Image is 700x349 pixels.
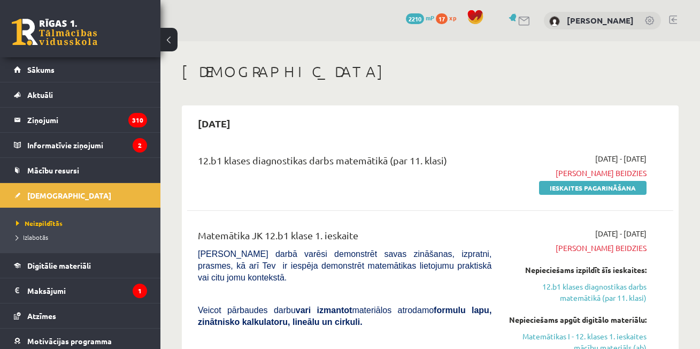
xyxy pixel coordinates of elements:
[128,113,147,127] i: 310
[406,13,424,24] span: 2210
[426,13,434,22] span: mP
[187,111,241,136] h2: [DATE]
[436,13,448,24] span: 17
[436,13,461,22] a: 17 xp
[14,183,147,208] a: [DEMOGRAPHIC_DATA]
[507,264,647,276] div: Nepieciešams izpildīt šīs ieskaites:
[16,218,150,228] a: Neizpildītās
[27,165,79,175] span: Mācību resursi
[27,336,112,346] span: Motivācijas programma
[198,153,491,173] div: 12.b1 klases diagnostikas darbs matemātikā (par 11. klasi)
[507,168,647,179] span: [PERSON_NAME] beidzies
[539,181,647,195] a: Ieskaites pagarināšana
[507,281,647,304] a: 12.b1 klases diagnostikas darbs matemātikā (par 11. klasi)
[133,284,147,298] i: 1
[14,278,147,303] a: Maksājumi1
[198,306,491,327] span: Veicot pārbaudes darbu materiālos atrodamo
[14,304,147,328] a: Atzīmes
[198,249,491,282] span: [PERSON_NAME] darbā varēsi demonstrēt savas zināšanas, izpratni, prasmes, kā arī Tev ir iespēja d...
[198,228,491,248] div: Matemātika JK 12.b1 klase 1. ieskaite
[595,228,647,239] span: [DATE] - [DATE]
[14,108,147,132] a: Ziņojumi310
[27,278,147,303] legend: Maksājumi
[14,57,147,82] a: Sākums
[14,253,147,278] a: Digitālie materiāli
[27,191,111,200] span: [DEMOGRAPHIC_DATA]
[296,306,352,315] b: vari izmantot
[133,138,147,153] i: 2
[182,63,679,81] h1: [DEMOGRAPHIC_DATA]
[27,108,147,132] legend: Ziņojumi
[27,311,56,321] span: Atzīmes
[12,19,97,45] a: Rīgas 1. Tālmācības vidusskola
[595,153,647,164] span: [DATE] - [DATE]
[27,65,55,74] span: Sākums
[14,82,147,107] a: Aktuāli
[567,15,634,26] a: [PERSON_NAME]
[27,261,91,270] span: Digitālie materiāli
[14,158,147,183] a: Mācību resursi
[27,90,53,100] span: Aktuāli
[507,242,647,254] span: [PERSON_NAME] beidzies
[507,314,647,325] div: Nepieciešams apgūt digitālo materiālu:
[27,133,147,157] legend: Informatīvie ziņojumi
[14,133,147,157] a: Informatīvie ziņojumi2
[16,232,150,242] a: Izlabotās
[16,219,63,227] span: Neizpildītās
[406,13,434,22] a: 2210 mP
[198,306,491,327] b: formulu lapu, zinātnisko kalkulatoru, lineālu un cirkuli.
[449,13,456,22] span: xp
[16,233,48,241] span: Izlabotās
[549,16,560,27] img: Anna Frolova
